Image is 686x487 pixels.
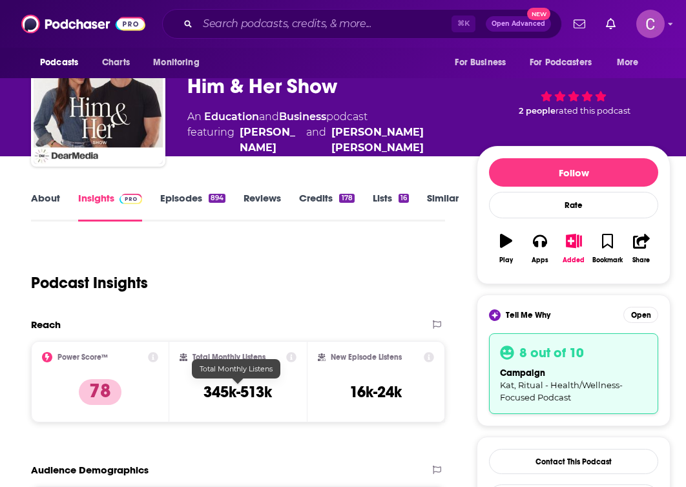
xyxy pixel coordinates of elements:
[527,8,550,20] span: New
[477,36,670,132] div: 78 2 peoplerated this podcast
[489,158,658,187] button: Follow
[563,256,585,264] div: Added
[500,368,545,378] span: campaign
[590,225,624,272] button: Bookmark
[57,353,108,362] h2: Power Score™
[102,54,130,72] span: Charts
[331,353,402,362] h2: New Episode Listens
[339,194,354,203] div: 178
[568,13,590,35] a: Show notifications dropdown
[617,54,639,72] span: More
[373,192,409,222] a: Lists16
[187,109,456,156] div: An podcast
[79,379,121,405] p: 78
[608,50,655,75] button: open menu
[31,464,149,476] h2: Audience Demographics
[489,192,658,218] div: Rate
[492,21,545,27] span: Open Advanced
[259,110,279,123] span: and
[521,50,610,75] button: open menu
[153,54,199,72] span: Monitoring
[636,10,665,38] button: Show profile menu
[519,106,556,116] span: 2 people
[632,256,650,264] div: Share
[427,192,459,222] a: Similar
[601,13,621,35] a: Show notifications dropdown
[31,192,60,222] a: About
[499,256,513,264] div: Play
[198,14,452,34] input: Search podcasts, credits, & more...
[244,192,281,222] a: Reviews
[192,353,265,362] h2: Total Monthly Listens
[523,225,557,272] button: Apps
[306,125,326,156] span: and
[279,110,326,123] a: Business
[556,106,630,116] span: rated this podcast
[144,50,216,75] button: open menu
[530,54,592,72] span: For Podcasters
[240,125,301,156] a: Michael Bosstick
[489,449,658,474] a: Contact This Podcast
[31,318,61,331] h2: Reach
[532,256,548,264] div: Apps
[491,311,499,319] img: tell me why sparkle
[455,54,506,72] span: For Business
[557,225,590,272] button: Added
[94,50,138,75] a: Charts
[500,380,623,402] span: Kat, Ritual - Health/Wellness-Focused Podcast
[162,9,562,39] div: Search podcasts, credits, & more...
[625,225,658,272] button: Share
[31,50,95,75] button: open menu
[40,54,78,72] span: Podcasts
[486,16,551,32] button: Open AdvancedNew
[399,194,409,203] div: 16
[203,382,272,402] h3: 345k-513k
[299,192,354,222] a: Credits178
[120,194,142,204] img: Podchaser Pro
[160,192,225,222] a: Episodes894
[636,10,665,38] img: User Profile
[331,125,456,156] a: Lauryn Evarts Bosstick
[519,344,584,361] h3: 8 out of 10
[187,125,456,156] span: featuring
[446,50,522,75] button: open menu
[623,307,658,323] button: Open
[209,194,225,203] div: 894
[21,12,145,36] img: Podchaser - Follow, Share and Rate Podcasts
[349,382,402,402] h3: 16k-24k
[636,10,665,38] span: Logged in as cristina11881
[204,110,259,123] a: Education
[592,256,623,264] div: Bookmark
[452,16,475,32] span: ⌘ K
[200,364,273,373] span: Total Monthly Listens
[34,35,163,164] img: The Skinny Confidential Him & Her Show
[506,310,550,320] span: Tell Me Why
[78,192,142,222] a: InsightsPodchaser Pro
[31,273,148,293] h1: Podcast Insights
[489,225,523,272] button: Play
